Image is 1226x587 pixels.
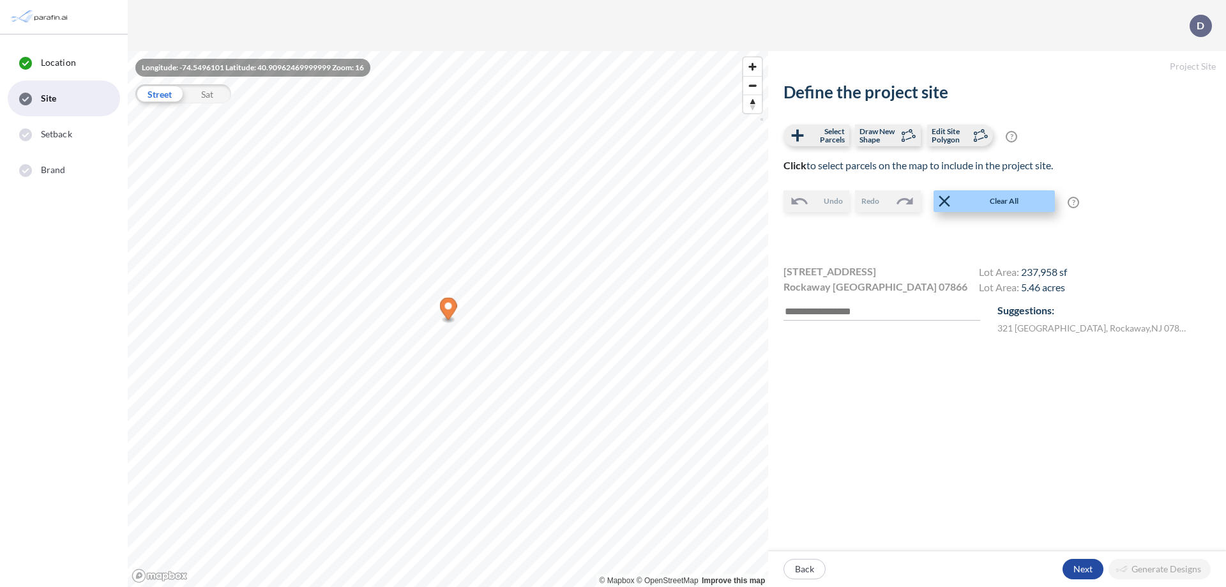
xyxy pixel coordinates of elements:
p: Suggestions: [997,303,1211,318]
div: Map marker [440,298,457,324]
a: OpenStreetMap [637,576,699,585]
span: 5.46 acres [1021,281,1065,293]
canvas: Map [128,51,768,587]
span: Zoom out [743,77,762,95]
a: Improve this map [702,576,765,585]
span: Clear All [954,195,1054,207]
span: Brand [41,164,66,176]
button: Zoom out [743,76,762,95]
span: ? [1068,197,1079,208]
p: D [1197,20,1204,31]
span: Select Parcels [807,127,845,144]
button: Back [783,559,826,579]
div: Longitude: -74.5496101 Latitude: 40.90962469999999 Zoom: 16 [135,59,370,77]
h4: Lot Area: [979,266,1067,281]
span: Redo [861,195,879,207]
span: to select parcels on the map to include in the project site. [783,159,1053,171]
b: Click [783,159,806,171]
span: [STREET_ADDRESS] [783,264,876,279]
h4: Lot Area: [979,281,1067,296]
h2: Define the project site [783,82,1211,102]
div: Sat [183,84,231,103]
a: Mapbox [600,576,635,585]
span: 237,958 sf [1021,266,1067,278]
button: Zoom in [743,57,762,76]
span: Site [41,92,56,105]
span: Edit Site Polygon [932,127,969,144]
img: Parafin [10,5,72,29]
button: Undo [783,190,849,212]
button: Reset bearing to north [743,95,762,113]
span: Setback [41,128,72,141]
span: ? [1006,131,1017,142]
div: Street [135,84,183,103]
p: Back [795,563,814,576]
label: 321 [GEOGRAPHIC_DATA] , Rockaway , NJ 07866 , US [997,321,1190,335]
button: Redo [855,190,921,212]
span: Undo [824,195,843,207]
h5: Project Site [768,51,1226,82]
p: Next [1073,563,1093,576]
span: Location [41,56,76,69]
span: Rockaway [GEOGRAPHIC_DATA] 07866 [783,279,967,294]
button: Clear All [934,190,1055,212]
button: Next [1063,559,1103,579]
a: Mapbox homepage [132,568,188,583]
span: Draw New Shape [859,127,897,144]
